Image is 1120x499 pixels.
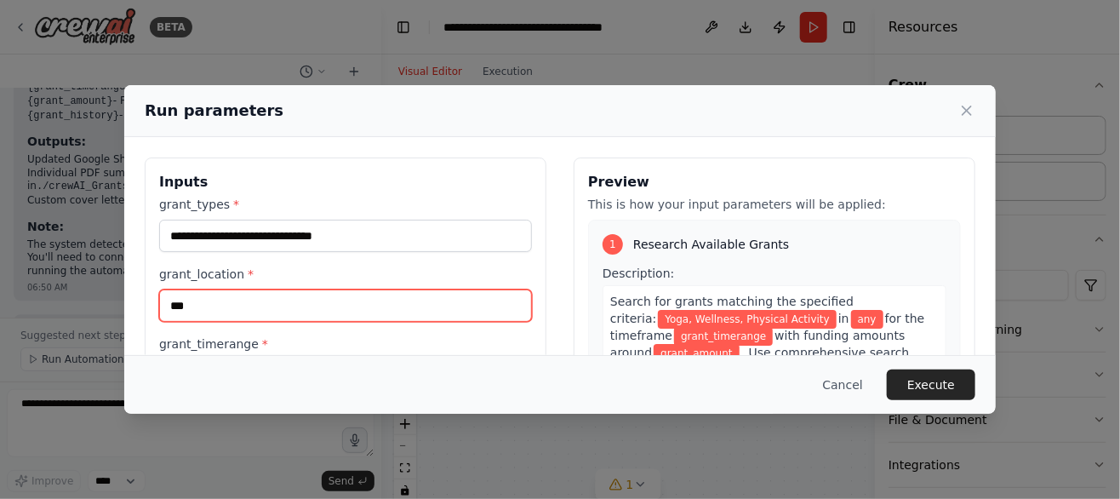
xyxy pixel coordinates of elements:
div: 1 [603,234,623,255]
h3: Inputs [159,172,532,192]
span: Variable: grant_amount [654,344,740,363]
label: grant_location [159,266,532,283]
p: This is how your input parameters will be applied: [588,196,961,213]
label: grant_types [159,196,532,213]
span: Variable: grant_types [658,310,837,329]
button: Execute [887,370,975,400]
span: Variable: grant_location [851,310,883,329]
h2: Run parameters [145,99,283,123]
h3: Preview [588,172,961,192]
span: Variable: grant_timerange [674,327,773,346]
label: grant_timerange [159,336,532,353]
button: Cancel [809,370,877,400]
span: Description: [603,267,674,280]
span: . Use comprehensive search strategies including government databases, foundation websites, and gr... [610,346,934,462]
span: for the timeframe [610,312,924,342]
span: in [838,312,849,325]
span: Search for grants matching the specified criteria: [610,295,854,325]
span: Research Available Grants [633,236,789,253]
